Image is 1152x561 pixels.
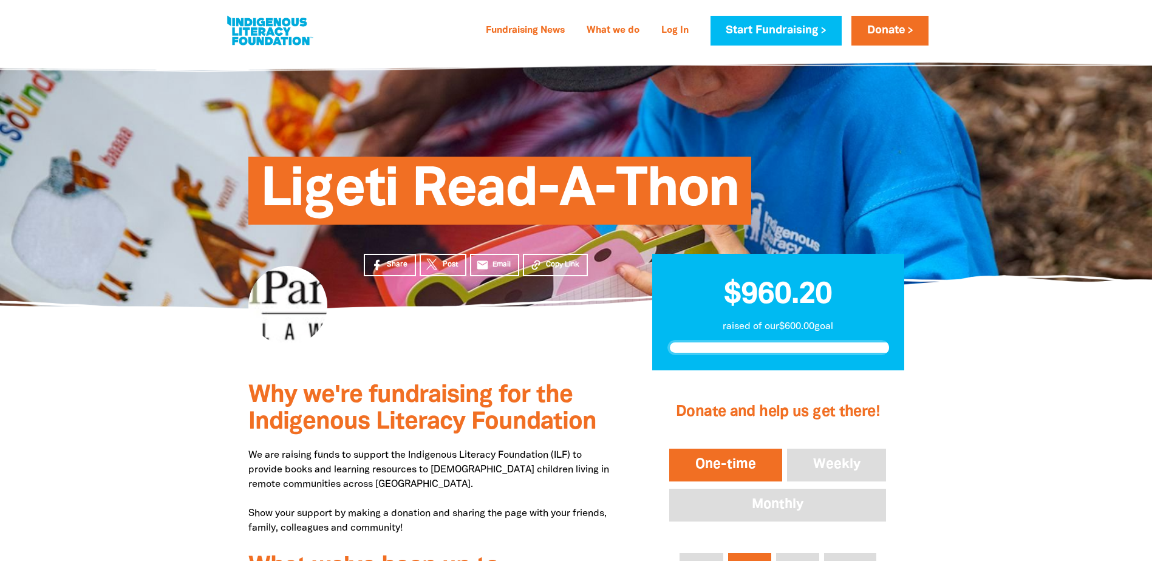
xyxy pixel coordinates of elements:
a: Fundraising News [479,21,572,41]
span: Copy Link [546,259,579,270]
a: Post [420,254,466,276]
span: $960.20 [724,281,832,309]
a: Donate [851,16,928,46]
a: Share [364,254,416,276]
p: We are raising funds to support the Indigenous Literacy Foundation (ILF) to provide books and lea... [248,448,616,535]
a: Log In [654,21,696,41]
button: Monthly [667,486,888,524]
span: Post [443,259,458,270]
h2: Donate and help us get there! [667,388,888,437]
a: emailEmail [470,254,520,276]
i: email [476,259,489,271]
button: Copy Link [523,254,588,276]
span: Email [492,259,511,270]
p: raised of our $600.00 goal [667,319,889,334]
button: Weekly [785,446,889,484]
button: One-time [667,446,785,484]
span: Share [387,259,407,270]
a: What we do [579,21,647,41]
span: Ligeti Read-A-Thon [261,166,740,225]
a: Start Fundraising [711,16,842,46]
span: Why we're fundraising for the Indigenous Literacy Foundation [248,384,596,433]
